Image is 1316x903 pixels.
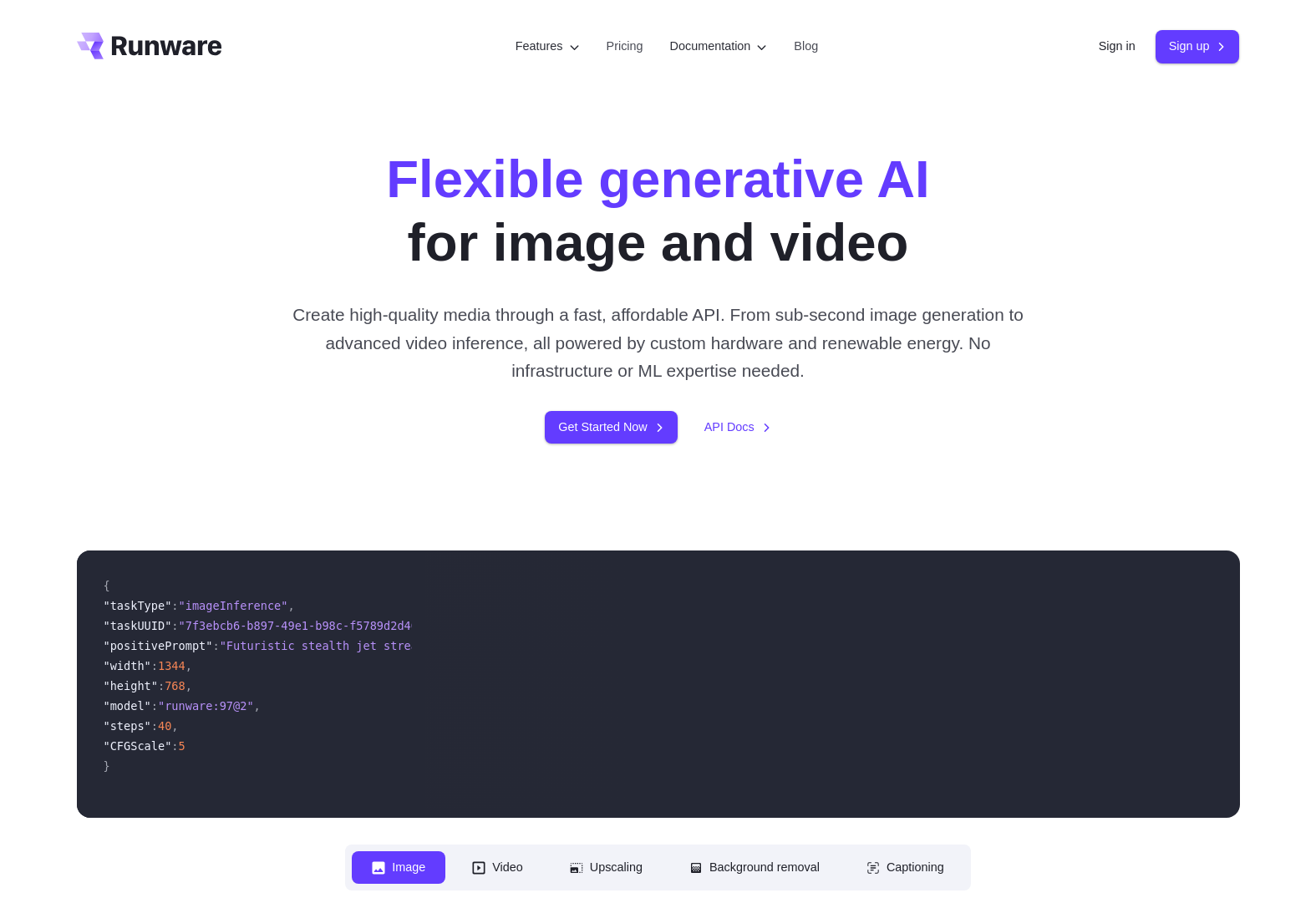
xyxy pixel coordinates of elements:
[151,699,158,713] span: :
[286,301,1030,384] p: Create high-quality media through a fast, affordable API. From sub-second image generation to adv...
[704,418,771,437] a: API Docs
[179,619,439,632] span: "7f3ebcb6-b897-49e1-b98c-f5789d2d40d7"
[151,719,158,733] span: :
[165,679,185,692] span: 768
[171,599,178,612] span: :
[171,619,178,632] span: :
[846,851,964,884] button: Captioning
[185,659,192,672] span: ,
[185,679,192,692] span: ,
[77,33,222,59] a: Go to /
[171,719,178,733] span: ,
[104,759,110,773] span: }
[545,411,677,444] a: Get Started Now
[516,37,580,56] label: Features
[550,851,663,884] button: Upscaling
[386,147,930,274] h1: for image and video
[607,37,643,56] a: Pricing
[179,739,185,753] span: 5
[254,699,261,713] span: ,
[104,619,172,632] span: "taskUUID"
[158,659,185,672] span: 1344
[171,739,178,753] span: :
[104,659,151,672] span: "width"
[669,851,840,884] button: Background removal
[179,599,288,612] span: "imageInference"
[794,37,818,56] a: Blog
[1156,30,1240,63] a: Sign up
[158,699,254,713] span: "runware:97@2"
[104,599,172,612] span: "taskType"
[151,659,158,672] span: :
[104,639,213,652] span: "positivePrompt"
[220,639,842,652] span: "Futuristic stealth jet streaking through a neon-lit cityscape with glowing purple exhaust"
[352,851,445,884] button: Image
[104,699,151,713] span: "model"
[104,739,172,753] span: "CFGScale"
[104,579,110,592] span: {
[158,679,165,692] span: :
[1099,37,1136,56] a: Sign in
[287,599,294,612] span: ,
[158,719,171,733] span: 40
[104,679,158,692] span: "height"
[212,639,219,652] span: :
[104,719,151,733] span: "steps"
[386,150,930,208] strong: Flexible generative AI
[670,37,768,56] label: Documentation
[452,851,543,884] button: Video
